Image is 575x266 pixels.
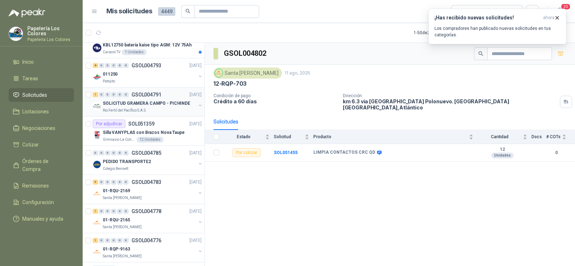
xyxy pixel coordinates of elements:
[103,217,130,224] p: 01-RQU-2165
[99,180,104,185] div: 0
[27,37,74,42] p: Papeleria Los Colores
[274,130,313,144] th: Solicitud
[491,153,514,158] div: Unidades
[105,209,110,214] div: 0
[233,148,261,157] div: Por cotizar
[132,63,161,68] p: GSOL004793
[99,150,104,155] div: 0
[434,25,560,38] p: Los compradores han publicado nuevas solicitudes en tus categorías.
[414,27,460,39] div: 1 - 50 de 2930
[93,102,101,111] img: Company Logo
[99,209,104,214] div: 0
[103,49,120,55] p: Caracol TV
[117,180,123,185] div: 0
[103,71,118,78] p: 011250
[105,180,110,185] div: 0
[9,179,74,193] a: Remisiones
[123,92,129,97] div: 0
[103,129,185,136] p: Silla VANYPLAS con Brazos Nova Taupe
[213,80,247,87] p: 12-RQP-703
[103,224,142,230] p: Santa [PERSON_NAME]
[9,105,74,118] a: Licitaciones
[93,180,98,185] div: 9
[99,238,104,243] div: 0
[456,8,471,15] div: Todas
[546,130,575,144] th: # COTs
[313,150,375,155] b: LIMPIA CONTACTOS CRC QD
[478,51,483,56] span: search
[137,137,164,143] div: 12 Unidades
[103,42,192,49] p: KBL12750 batería kaise tipo AGM: 12V 75Ah
[22,91,47,99] span: Solicitudes
[9,9,45,17] img: Logo peakr
[9,138,74,152] a: Cotizar
[83,117,204,146] a: Por adjudicarSOL051359[DATE] Company LogoSilla VANYPLAS con Brazos Nova TaupeGimnasio La Colina12...
[111,150,116,155] div: 0
[93,189,101,198] img: Company Logo
[478,130,532,144] th: Cantidad
[532,130,546,144] th: Docs
[22,215,63,223] span: Manuales y ayuda
[111,209,116,214] div: 0
[434,15,540,21] h3: ¡Has recibido nuevas solicitudes!
[93,209,98,214] div: 1
[117,238,123,243] div: 0
[105,150,110,155] div: 0
[9,154,74,176] a: Órdenes de Compra
[224,134,264,139] span: Estado
[313,134,468,139] span: Producto
[123,63,129,68] div: 0
[123,238,129,243] div: 0
[93,120,125,128] div: Por adjudicar
[189,150,202,157] p: [DATE]
[313,130,478,144] th: Producto
[123,209,129,214] div: 0
[123,180,129,185] div: 0
[285,70,310,77] p: 11 ago, 2025
[99,63,104,68] div: 0
[83,29,204,58] a: Por cotizarSOL051399[DATE] Company LogoKBL12750 batería kaise tipo AGM: 12V 75AhCaracol TV1 Unidades
[22,182,49,190] span: Remisiones
[123,150,129,155] div: 0
[93,178,203,201] a: 9 0 0 0 0 0 GSOL004783[DATE] Company Logo01-RQU-2169Santa [PERSON_NAME]
[22,157,67,173] span: Órdenes de Compra
[93,90,203,113] a: 1 0 0 0 0 0 GSOL004791[DATE] Company LogoSOLICITUD GRAMERA CAMPO - PICHINDERio Fertil del Pacífic...
[93,248,101,256] img: Company Logo
[9,212,74,226] a: Manuales y ayuda
[132,180,161,185] p: GSOL004783
[22,198,54,206] span: Configuración
[93,61,203,84] a: 8 0 0 0 0 0 GSOL004793[DATE] Company Logo011250Patojito
[111,180,116,185] div: 0
[103,108,147,113] p: Rio Fertil del Pacífico S.A.S.
[343,93,557,98] p: Dirección
[224,48,267,59] h3: GSOL004802
[117,63,123,68] div: 0
[9,88,74,102] a: Solicitudes
[93,149,203,172] a: 0 0 0 0 0 0 GSOL004785[DATE] Company LogoPEDIDO TRANSPORTE2Colegio Bennett
[213,68,282,78] div: Santa [PERSON_NAME]
[105,63,110,68] div: 0
[103,195,142,201] p: Santa [PERSON_NAME]
[93,207,203,230] a: 1 0 0 0 0 0 GSOL004778[DATE] Company Logo01-RQU-2165Santa [PERSON_NAME]
[185,9,190,14] span: search
[105,238,110,243] div: 0
[93,131,101,140] img: Company Logo
[22,141,39,149] span: Cotizar
[478,134,521,139] span: Cantidad
[93,92,98,97] div: 1
[117,92,123,97] div: 0
[478,147,527,153] b: 12
[103,78,115,84] p: Patojito
[103,166,128,172] p: Colegio Bennett
[132,209,161,214] p: GSOL004778
[132,92,161,97] p: GSOL004791
[274,150,298,155] a: SOL051455
[9,27,23,41] img: Company Logo
[93,73,101,81] img: Company Logo
[93,218,101,227] img: Company Logo
[103,253,142,259] p: Santa [PERSON_NAME]
[93,238,98,243] div: 1
[189,91,202,98] p: [DATE]
[428,9,566,44] button: ¡Has recibido nuevas solicitudes!ahora Los compradores han publicado nuevas solicitudes en tus ca...
[128,121,155,126] p: SOL051359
